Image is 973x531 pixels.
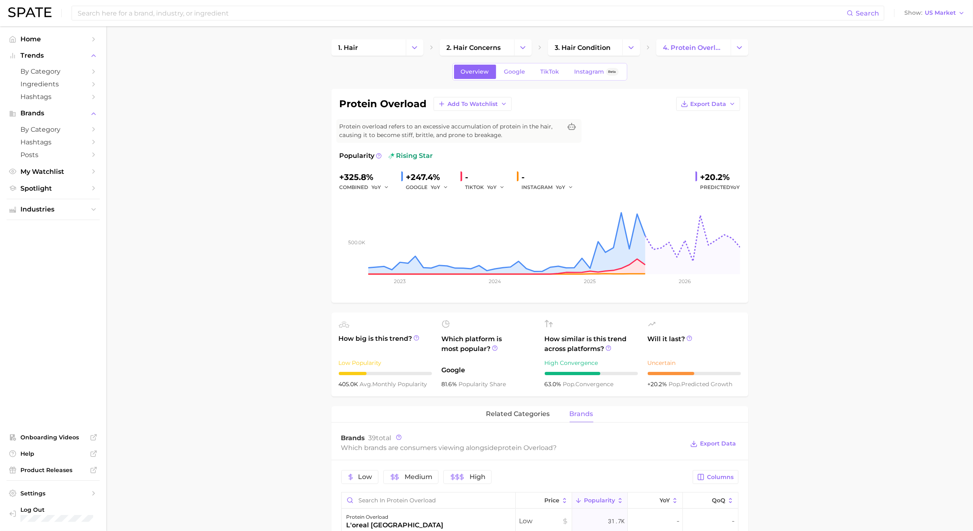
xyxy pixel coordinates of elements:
span: Hashtags [20,93,86,101]
div: 3 / 10 [339,372,432,375]
a: Hashtags [7,136,100,148]
span: Beta [608,68,616,75]
a: Posts [7,148,100,161]
div: Which brands are consumers viewing alongside ? [341,442,684,453]
abbr: average [360,380,373,388]
span: Google [442,365,535,375]
button: Change Category [514,39,532,56]
button: QoQ [683,493,738,509]
span: convergence [563,380,614,388]
div: +325.8% [340,171,395,184]
h1: protein overload [340,99,427,109]
button: YoY [628,493,683,509]
span: related categories [486,410,550,418]
button: Price [516,493,572,509]
div: TIKTOK [465,182,510,192]
tspan: 2023 [394,278,406,284]
span: Spotlight [20,184,86,192]
span: Settings [20,490,86,497]
button: YoY [488,182,505,192]
a: TikTok [534,65,566,79]
button: Change Category [622,39,640,56]
span: Onboarding Videos [20,434,86,441]
span: by Category [20,67,86,75]
span: Columns [707,474,734,481]
span: Help [20,450,86,457]
a: Google [497,65,532,79]
span: YoY [431,184,441,191]
a: Settings [7,487,100,500]
button: Columns [693,470,738,484]
span: total [369,434,391,442]
span: Popularity [584,497,615,504]
a: by Category [7,65,100,78]
input: Search in protein overload [342,493,515,508]
button: Popularity [572,493,628,509]
span: 405.0k [339,380,360,388]
button: Export Data [688,438,738,450]
tspan: 2026 [679,278,691,284]
a: 4. protein overload [656,39,731,56]
span: 81.6% [442,380,459,388]
span: Google [504,68,526,75]
span: Trends [20,52,86,59]
span: YoY [372,184,381,191]
a: My Watchlist [7,165,100,178]
span: YoY [556,184,566,191]
span: Brands [341,434,365,442]
span: predicted growth [669,380,733,388]
span: 39 [369,434,376,442]
span: US Market [925,11,956,15]
a: Ingredients [7,78,100,90]
div: Uncertain [648,358,741,368]
span: Medium [405,474,432,480]
span: Export Data [691,101,727,108]
span: Predicted [700,182,740,192]
a: Log out. Currently logged in with e-mail unhokang@lghnh.com. [7,504,100,525]
span: Product Releases [20,466,86,474]
div: High Convergence [545,358,638,368]
span: Log Out [20,506,93,513]
span: 2. hair concerns [447,44,501,52]
abbr: popularity index [669,380,682,388]
button: YoY [372,182,389,192]
span: Industries [20,206,86,213]
a: Hashtags [7,90,100,103]
button: ShowUS Market [902,8,967,18]
span: by Category [20,126,86,133]
div: Low Popularity [339,358,432,368]
span: Low [519,516,568,526]
span: protein overload [498,444,553,452]
abbr: popularity index [563,380,576,388]
span: 63.0% [545,380,563,388]
a: Product Releases [7,464,100,476]
span: Show [904,11,922,15]
a: 2. hair concerns [440,39,514,56]
button: Change Category [406,39,423,56]
span: YoY [660,497,670,504]
span: Export Data [700,440,736,447]
a: Home [7,33,100,45]
span: Posts [20,151,86,159]
a: 3. hair condition [548,39,622,56]
input: Search here for a brand, industry, or ingredient [77,6,847,20]
div: +20.2% [700,171,740,184]
div: GOOGLE [406,182,454,192]
a: InstagramBeta [568,65,626,79]
div: protein overload [347,512,444,522]
span: rising star [388,151,433,161]
a: 1. hair [331,39,406,56]
span: Brands [20,110,86,117]
button: Change Category [731,39,748,56]
tspan: 2025 [584,278,596,284]
span: How big is this trend? [339,334,432,354]
span: 1. hair [338,44,358,52]
tspan: 2024 [488,278,501,284]
span: How similar is this trend across platforms? [545,334,638,354]
span: - [676,516,680,526]
a: Onboarding Videos [7,431,100,443]
a: Overview [454,65,496,79]
span: Low [358,474,372,480]
span: Price [544,497,559,504]
span: Which platform is most popular? [442,334,535,361]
